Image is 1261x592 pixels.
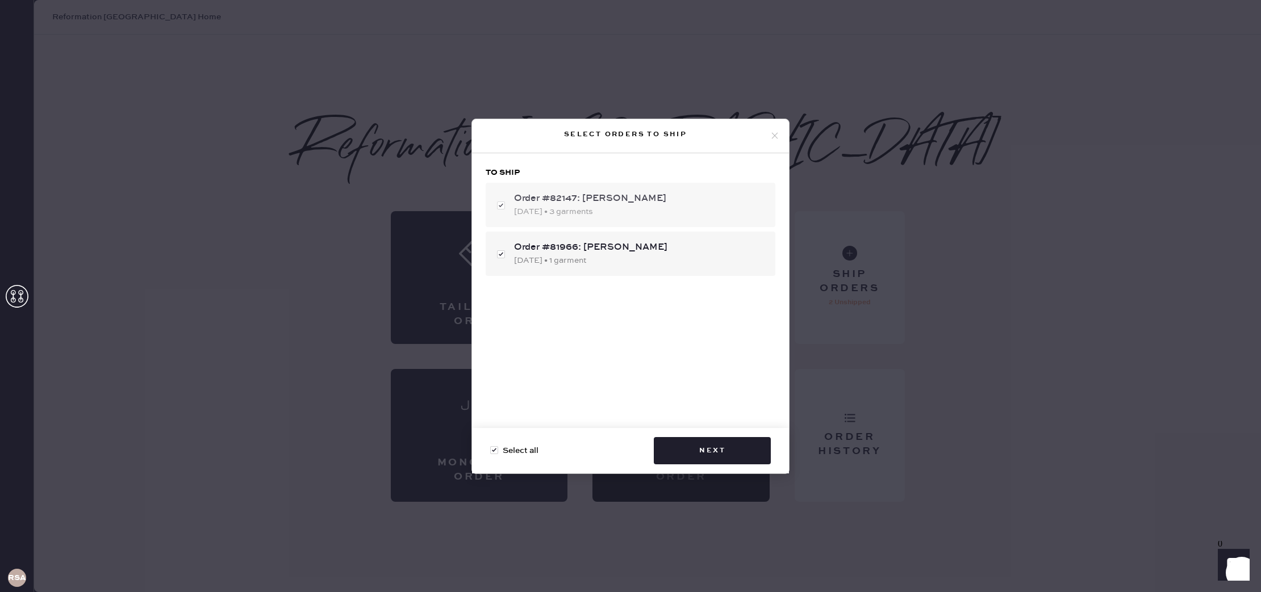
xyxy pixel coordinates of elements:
span: Select all [503,444,538,457]
h3: RSA [8,574,26,582]
button: Next [654,437,771,464]
div: [DATE] • 1 garment [514,254,766,267]
iframe: Front Chat [1207,541,1256,590]
div: Order #81966: [PERSON_NAME] [514,241,766,254]
div: [DATE] • 3 garments [514,205,766,218]
div: Order #82147: [PERSON_NAME] [514,192,766,205]
div: Select orders to ship [481,128,770,141]
h3: To ship [486,167,775,178]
